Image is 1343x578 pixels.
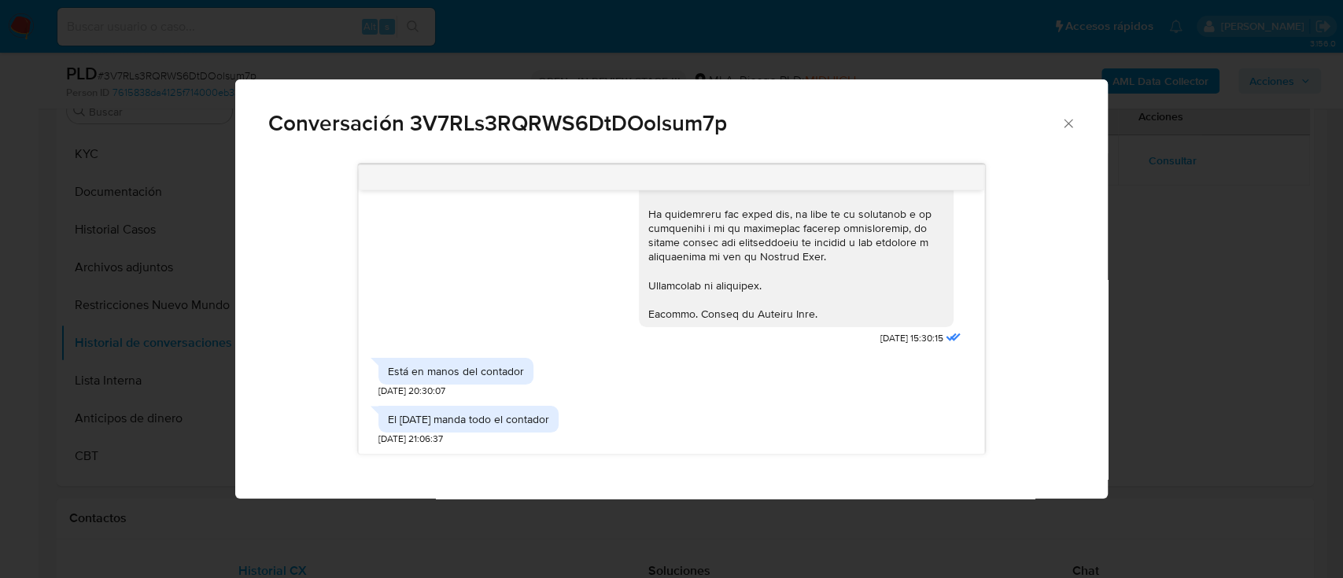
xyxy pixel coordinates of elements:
span: [DATE] 15:30:15 [880,332,943,345]
button: Cerrar [1061,116,1075,130]
span: Conversación 3V7RLs3RQRWS6DtDOolsum7p [268,112,1061,134]
span: [DATE] 21:06:37 [378,433,443,446]
div: El [DATE] manda todo el contador [388,412,549,426]
div: Está en manos del contador [388,364,524,378]
span: [DATE] 20:30:07 [378,385,445,398]
div: Comunicación [235,79,1107,499]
